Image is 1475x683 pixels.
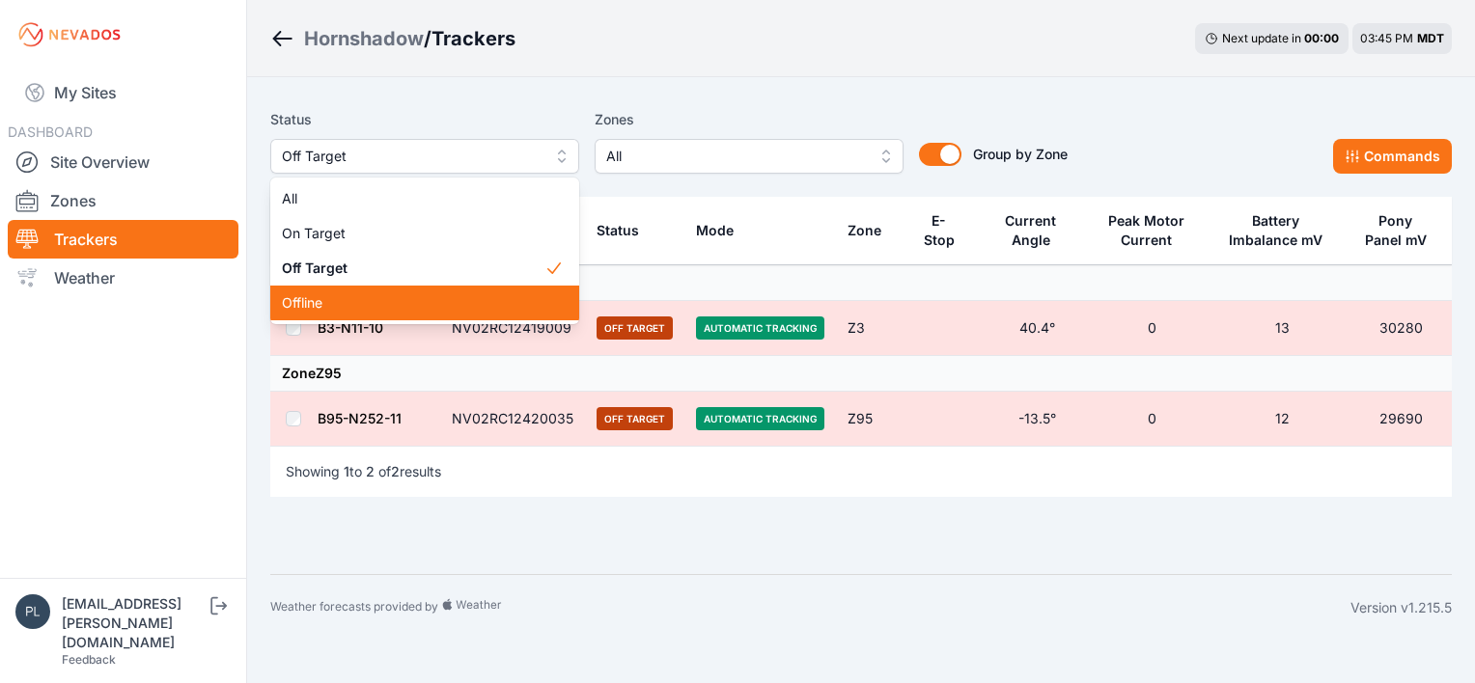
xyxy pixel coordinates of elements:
span: All [282,189,544,208]
div: Off Target [270,178,579,324]
span: Off Target [282,259,544,278]
span: On Target [282,224,544,243]
button: Off Target [270,139,579,174]
span: Offline [282,293,544,313]
span: Off Target [282,145,541,168]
